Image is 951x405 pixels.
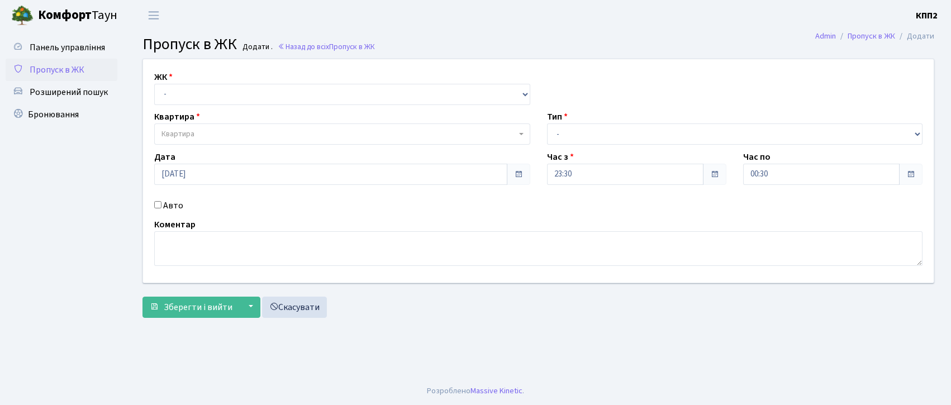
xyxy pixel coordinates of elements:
[547,150,574,164] label: Час з
[142,33,237,55] span: Пропуск в ЖК
[30,86,108,98] span: Розширений пошук
[38,6,117,25] span: Таун
[240,42,273,52] small: Додати .
[161,128,194,140] span: Квартира
[798,25,951,48] nav: breadcrumb
[154,70,173,84] label: ЖК
[6,81,117,103] a: Розширений пошук
[895,30,934,42] li: Додати
[28,108,79,121] span: Бронювання
[427,385,524,397] div: Розроблено .
[6,103,117,126] a: Бронювання
[30,64,84,76] span: Пропуск в ЖК
[163,199,183,212] label: Авто
[329,41,375,52] span: Пропуск в ЖК
[815,30,836,42] a: Admin
[262,297,327,318] a: Скасувати
[916,9,938,22] a: КПП2
[848,30,895,42] a: Пропуск в ЖК
[278,41,375,52] a: Назад до всіхПропуск в ЖК
[38,6,92,24] b: Комфорт
[154,110,200,123] label: Квартира
[6,36,117,59] a: Панель управління
[743,150,771,164] label: Час по
[154,218,196,231] label: Коментар
[6,59,117,81] a: Пропуск в ЖК
[142,297,240,318] button: Зберегти і вийти
[164,301,232,313] span: Зберегти і вийти
[547,110,568,123] label: Тип
[30,41,105,54] span: Панель управління
[11,4,34,27] img: logo.png
[154,150,175,164] label: Дата
[470,385,522,397] a: Massive Kinetic
[140,6,168,25] button: Переключити навігацію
